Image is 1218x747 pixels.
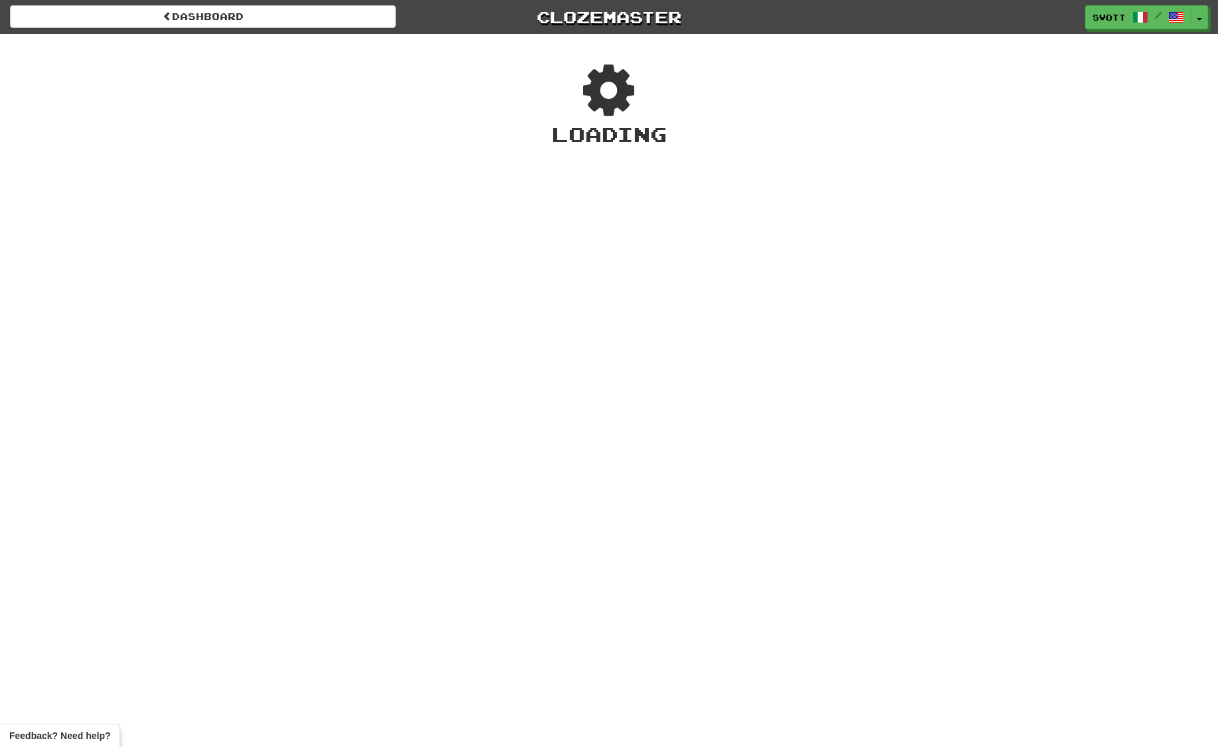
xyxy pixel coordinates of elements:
[1085,5,1191,29] a: svott /
[416,5,802,29] a: Clozemaster
[1092,11,1126,23] span: svott
[9,729,110,742] span: Open feedback widget
[10,5,396,28] a: Dashboard
[1155,11,1162,20] span: /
